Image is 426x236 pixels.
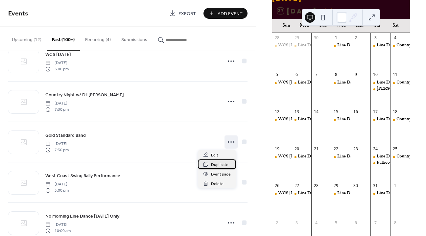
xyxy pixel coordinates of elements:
[278,80,306,86] div: WCS [DATE]
[373,109,378,115] div: 17
[390,43,410,49] div: Country Night w/ DJ Wray Sisk
[353,35,359,40] div: 2
[292,43,312,49] div: Line Dance 10-12
[47,27,80,51] button: Past (100+)
[337,117,378,123] div: Line Dance 6:30-9:30
[45,92,124,99] span: Country Night w/ DJ [PERSON_NAME]
[274,146,280,152] div: 19
[337,80,378,86] div: Line Dance 6:30-9:30
[370,80,390,86] div: Line Dance 10-12
[314,183,319,189] div: 28
[314,35,319,40] div: 30
[178,10,196,17] span: Export
[392,146,398,152] div: 25
[377,191,410,197] div: Line Dance 10-12
[45,187,69,193] span: 5:00 pm
[333,72,339,78] div: 8
[45,51,71,58] span: WCS [DATE]
[370,160,390,166] div: Ballroom/Latin Dance Night w/ DJ Robert Tolentino
[45,172,120,179] a: West Coast Swing Rally Performance
[211,152,218,159] span: Edit
[211,180,224,187] span: Delete
[272,43,292,49] div: WCS Sunday
[272,117,292,123] div: WCS Sunday
[294,109,299,115] div: 13
[278,43,306,49] div: WCS [DATE]
[292,117,312,123] div: Line Dance 10-12
[353,220,359,225] div: 6
[373,146,378,152] div: 24
[373,72,378,78] div: 10
[333,109,339,115] div: 15
[7,27,47,50] button: Upcoming (12)
[331,80,351,86] div: Line Dance 6:30-9:30
[331,117,351,123] div: Line Dance 6:30-9:30
[298,43,331,49] div: Line Dance 10-12
[333,183,339,189] div: 29
[337,191,378,197] div: Line Dance 6:30-9:30
[298,154,331,160] div: Line Dance 10-12
[392,183,398,189] div: 1
[387,19,405,33] div: Sat
[296,19,314,33] div: Mon
[274,72,280,78] div: 5
[353,183,359,189] div: 30
[45,173,120,179] span: West Coast Swing Rally Performance
[333,35,339,40] div: 1
[337,43,378,49] div: Line Dance 6:30-9:30
[314,220,319,225] div: 4
[45,147,69,153] span: 7:30 pm
[211,171,231,178] span: Event page
[45,106,69,112] span: 7:30 pm
[298,80,331,86] div: Line Dance 10-12
[392,72,398,78] div: 11
[370,43,390,49] div: Line Dance 10-12
[294,72,299,78] div: 6
[274,35,280,40] div: 28
[392,35,398,40] div: 4
[377,43,410,49] div: Line Dance 10-12
[292,191,312,197] div: Line Dance 10-12
[314,72,319,78] div: 7
[278,117,306,123] div: WCS [DATE]
[45,181,69,187] span: [DATE]
[218,10,243,17] span: Add Event
[292,154,312,160] div: Line Dance 10-12
[294,220,299,225] div: 3
[116,27,153,50] button: Submissions
[298,191,331,197] div: Line Dance 10-12
[278,191,306,197] div: WCS [DATE]
[390,154,410,160] div: Country Night w/ DJ Wray Sisk
[45,101,69,106] span: [DATE]
[353,109,359,115] div: 16
[392,109,398,115] div: 18
[45,222,71,228] span: [DATE]
[45,60,69,66] span: [DATE]
[331,154,351,160] div: Line Dance 6:30-9:30
[337,154,378,160] div: Line Dance 6:30-9:30
[274,183,280,189] div: 26
[274,109,280,115] div: 12
[314,146,319,152] div: 21
[370,86,390,92] div: Buddy's Ballroom/Latin Dance Night
[8,7,28,20] span: Events
[333,220,339,225] div: 5
[368,19,386,33] div: Fri
[353,146,359,152] div: 23
[370,117,390,123] div: Line Dance 10-12
[294,146,299,152] div: 20
[373,220,378,225] div: 7
[80,27,116,50] button: Recurring (4)
[275,6,320,16] button: 27[DATE]
[377,154,410,160] div: Line Dance 10-12
[377,117,410,123] div: Line Dance 10-12
[211,161,228,168] span: Duplicate
[373,183,378,189] div: 31
[45,213,121,220] span: No Morning Line Dance [DATE] Only!
[370,191,390,197] div: Line Dance 10-12
[377,80,410,86] div: Line Dance 10-12
[45,212,121,220] a: No Morning Line Dance [DATE] Only!
[45,131,86,139] a: Gold Standard Band
[45,91,124,99] a: Country Night w/ DJ [PERSON_NAME]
